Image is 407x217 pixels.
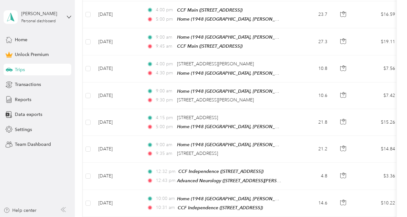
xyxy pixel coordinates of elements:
span: [STREET_ADDRESS] [177,151,218,156]
span: 10:00 am [156,195,174,202]
td: 21.8 [290,109,333,136]
td: 21.2 [290,136,333,163]
span: Data exports [15,111,42,118]
span: [STREET_ADDRESS][PERSON_NAME] [177,61,254,67]
td: [DATE] [93,163,142,190]
td: $7.42 [355,82,400,109]
span: 9:00 am [156,34,174,41]
td: $14.84 [355,136,400,163]
span: 9:45 am [156,43,174,50]
td: 4.8 [290,163,333,190]
td: 27.3 [290,28,333,55]
div: Personal dashboard [21,19,56,23]
span: Advanced Neurology ([STREET_ADDRESS][PERSON_NAME] , [GEOGRAPHIC_DATA], [GEOGRAPHIC_DATA]) [177,178,399,184]
td: $15.26 [355,109,400,136]
span: 9:30 pm [156,97,174,104]
span: CCF Independence ([STREET_ADDRESS]) [178,205,263,210]
span: Team Dashboard [15,141,51,148]
td: [DATE] [93,28,142,55]
td: 10.8 [290,55,333,82]
span: Home [15,36,27,43]
td: 10.6 [290,82,333,109]
span: 4:00 pm [156,61,174,68]
span: 12:32 pm [156,168,175,175]
td: [DATE] [93,1,142,28]
span: 9:35 am [156,150,174,157]
span: Reports [15,96,31,103]
td: $3.36 [355,163,400,190]
td: [DATE] [93,55,142,82]
td: $19.11 [355,28,400,55]
td: $16.59 [355,1,400,28]
span: 10:31 am [156,204,175,211]
span: Settings [15,126,32,133]
span: 9:00 am [156,88,174,95]
span: Transactions [15,81,41,88]
td: $7.56 [355,55,400,82]
span: 4:15 pm [156,114,174,121]
td: [DATE] [93,136,142,163]
span: 12:43 pm [156,177,174,184]
td: [DATE] [93,82,142,109]
span: 5:00 pm [156,16,174,23]
td: [DATE] [93,190,142,217]
td: 23.7 [290,1,333,28]
span: [STREET_ADDRESS][PERSON_NAME] [177,97,254,103]
span: Trips [15,66,25,73]
div: [PERSON_NAME] [21,10,62,17]
iframe: Everlance-gr Chat Button Frame [371,181,407,217]
td: [DATE] [93,109,142,136]
span: 4:30 pm [156,70,174,77]
span: CCF Independence ([STREET_ADDRESS]) [178,169,263,174]
span: CCF Main ([STREET_ADDRESS]) [177,7,243,13]
span: 4:00 pm [156,6,174,14]
span: Unlock Premium [15,51,49,58]
span: 9:00 am [156,141,174,148]
span: 5:00 pm [156,123,174,130]
td: 14.6 [290,190,333,217]
button: Help center [4,207,36,214]
span: [STREET_ADDRESS] [177,115,218,120]
span: CCF Main ([STREET_ADDRESS]) [177,43,243,49]
td: $10.22 [355,190,400,217]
